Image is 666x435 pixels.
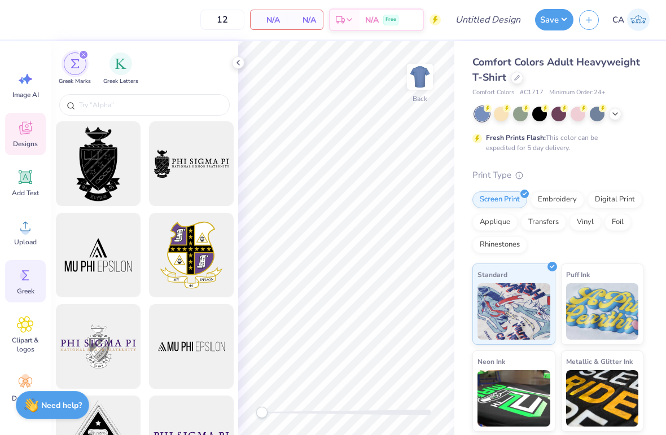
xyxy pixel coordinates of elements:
span: Decorate [12,394,39,403]
span: Free [385,16,396,24]
div: Embroidery [531,191,584,208]
button: Save [535,9,573,30]
img: Back [409,65,431,88]
span: Greek Letters [103,77,138,86]
span: Comfort Colors Adult Heavyweight T-Shirt [472,55,640,84]
div: Print Type [472,169,643,182]
strong: Fresh Prints Flash: [486,133,546,142]
span: Add Text [12,188,39,197]
div: Digital Print [588,191,642,208]
div: Screen Print [472,191,527,208]
div: Applique [472,214,518,231]
img: Metallic & Glitter Ink [566,370,639,427]
span: N/A [257,14,280,26]
span: Puff Ink [566,269,590,280]
button: filter button [59,52,91,86]
span: Metallic & Glitter Ink [566,355,633,367]
span: Designs [13,139,38,148]
div: Foil [604,214,631,231]
div: Accessibility label [256,407,268,418]
div: This color can be expedited for 5 day delivery. [486,133,625,153]
div: filter for Greek Letters [103,52,138,86]
span: Image AI [12,90,39,99]
input: Untitled Design [446,8,529,31]
div: Rhinestones [472,236,527,253]
span: Minimum Order: 24 + [549,88,606,98]
div: filter for Greek Marks [59,52,91,86]
button: filter button [103,52,138,86]
img: Clarkie Ackerly [627,8,650,31]
div: Vinyl [569,214,601,231]
span: Greek [17,287,34,296]
span: CA [612,14,624,27]
img: Standard [477,283,550,340]
span: N/A [365,14,379,26]
div: Back [413,94,427,104]
span: # C1717 [520,88,544,98]
input: Try "Alpha" [78,99,222,111]
span: Comfort Colors [472,88,514,98]
img: Greek Letters Image [115,58,126,69]
img: Puff Ink [566,283,639,340]
span: Clipart & logos [7,336,44,354]
span: Neon Ink [477,355,505,367]
img: Greek Marks Image [71,59,80,68]
a: CA [607,8,655,31]
img: Neon Ink [477,370,550,427]
input: – – [200,10,244,30]
div: Transfers [521,214,566,231]
span: Greek Marks [59,77,91,86]
span: N/A [293,14,316,26]
strong: Need help? [41,400,82,411]
span: Standard [477,269,507,280]
span: Upload [14,238,37,247]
